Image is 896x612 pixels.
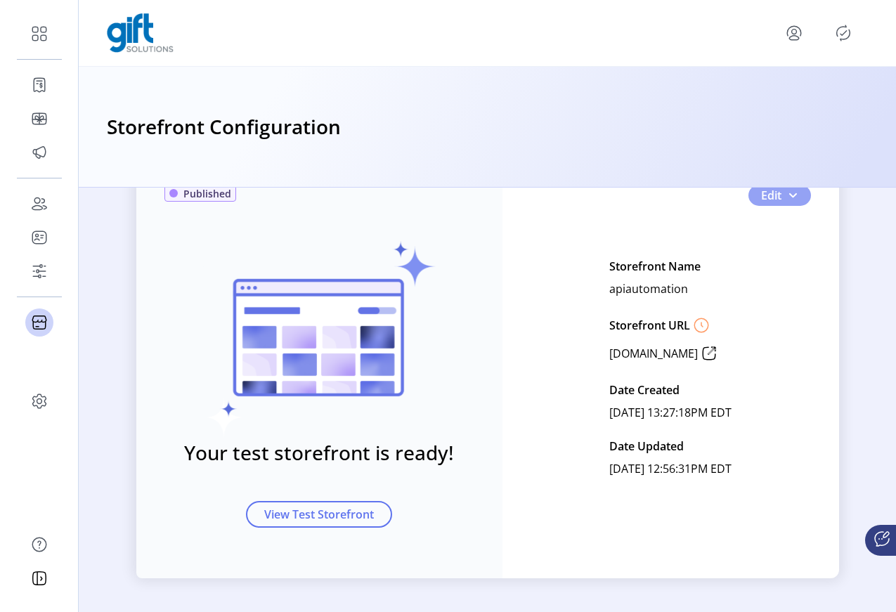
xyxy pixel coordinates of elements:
p: Date Updated [609,435,684,457]
img: logo [107,13,174,53]
p: Date Created [609,379,680,401]
p: apiautomation [609,278,688,300]
h3: Your test storefront is ready! [184,438,454,467]
button: Edit [748,185,811,206]
p: Storefront Name [609,255,701,278]
p: [DOMAIN_NAME] [609,345,698,362]
h3: Storefront Configuration [107,112,341,143]
p: [DATE] 12:56:31PM EDT [609,457,732,480]
button: Publisher Panel [832,22,855,44]
span: Edit [761,187,781,204]
span: View Test Storefront [264,506,374,523]
button: View Test Storefront [246,501,392,528]
p: [DATE] 13:27:18PM EDT [609,401,732,424]
span: Published [183,186,231,201]
p: Storefront URL [609,317,690,334]
button: menu [783,22,805,44]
